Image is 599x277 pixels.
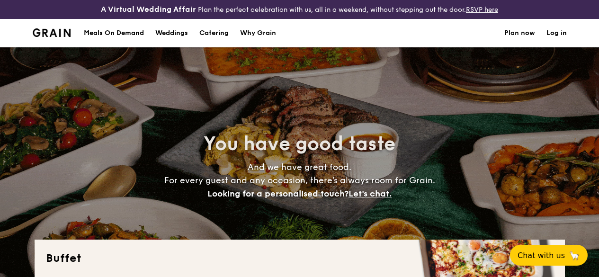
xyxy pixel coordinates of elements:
span: Let's chat. [349,188,392,199]
div: Meals On Demand [84,19,144,47]
button: Chat with us🦙 [510,245,588,266]
a: Why Grain [234,19,282,47]
h4: A Virtual Wedding Affair [101,4,196,15]
div: Why Grain [240,19,276,47]
div: Weddings [155,19,188,47]
a: Meals On Demand [78,19,150,47]
a: Log in [546,19,567,47]
span: 🦙 [569,250,580,261]
a: Weddings [150,19,194,47]
h1: Catering [199,19,229,47]
img: Grain [33,28,71,37]
div: Plan the perfect celebration with us, all in a weekend, without stepping out the door. [100,4,499,15]
a: Catering [194,19,234,47]
h2: Buffet [46,251,554,266]
a: Plan now [504,19,535,47]
a: Logotype [33,28,71,37]
a: RSVP here [466,6,498,14]
span: Chat with us [518,251,565,260]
